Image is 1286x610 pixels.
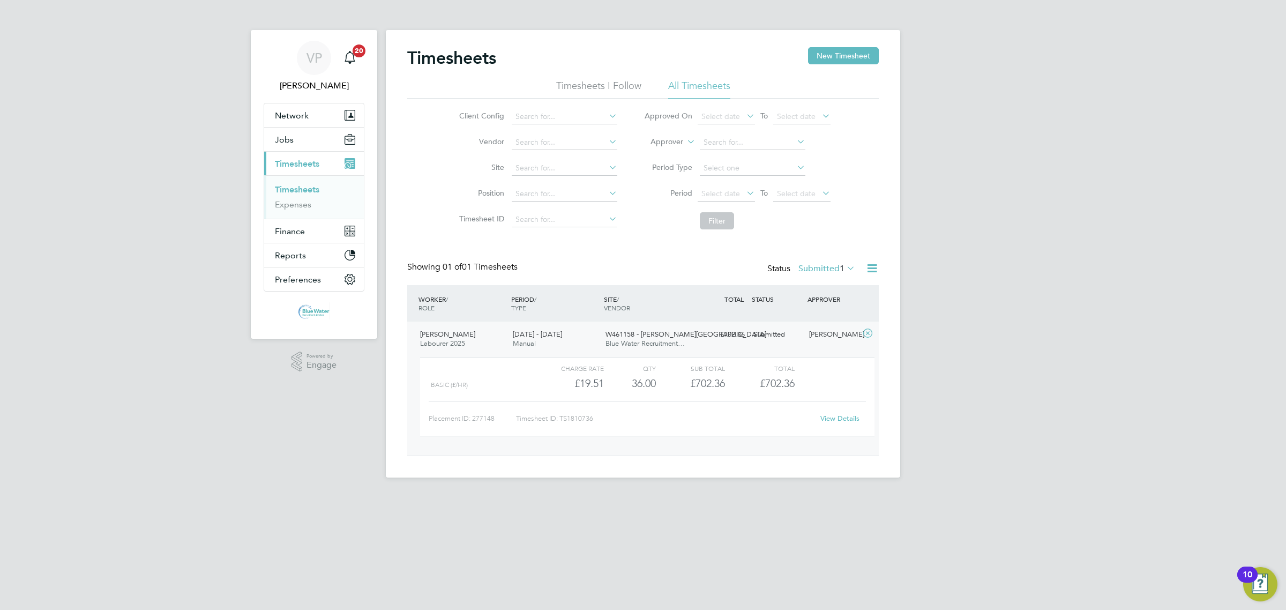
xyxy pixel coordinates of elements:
button: Preferences [264,267,364,291]
span: Select date [777,111,816,121]
span: 1 [840,263,844,274]
span: Network [275,110,309,121]
label: Approved On [644,111,692,121]
button: Reports [264,243,364,267]
button: New Timesheet [808,47,879,64]
div: Charge rate [535,362,604,375]
span: Reports [275,250,306,261]
label: Period Type [644,162,692,172]
input: Select one [700,161,805,176]
div: £702.36 [656,375,725,392]
span: ROLE [418,303,435,312]
input: Search for... [700,135,805,150]
span: Victoria Price [264,79,364,92]
img: bluewaterwales-logo-retina.png [298,302,330,319]
span: 01 Timesheets [443,262,518,272]
div: £19.51 [535,375,604,392]
li: Timesheets I Follow [556,79,641,99]
h2: Timesheets [407,47,496,69]
label: Vendor [456,137,504,146]
a: 20 [339,41,361,75]
div: Sub Total [656,362,725,375]
span: / [534,295,536,303]
span: Select date [777,189,816,198]
div: SITE [601,289,694,317]
span: To [757,109,771,123]
div: 10 [1243,575,1252,589]
button: Finance [264,219,364,243]
span: Powered by [306,352,337,361]
div: Placement ID: 277148 [429,410,516,427]
button: Network [264,103,364,127]
label: Submitted [798,263,855,274]
div: PERIOD [509,289,601,317]
span: Manual [513,339,536,348]
li: All Timesheets [668,79,730,99]
span: Select date [701,111,740,121]
div: Submitted [749,326,805,344]
span: Engage [306,361,337,370]
span: VP [306,51,322,65]
a: Timesheets [275,184,319,195]
label: Period [644,188,692,198]
a: Expenses [275,199,311,210]
span: Timesheets [275,159,319,169]
input: Search for... [512,187,617,202]
div: QTY [604,362,656,375]
div: APPROVER [805,289,861,309]
span: 20 [353,44,365,57]
a: Powered byEngage [291,352,337,372]
input: Search for... [512,135,617,150]
div: Timesheets [264,175,364,219]
span: / [446,295,448,303]
a: Go to home page [264,302,364,319]
div: [PERSON_NAME] [805,326,861,344]
a: VP[PERSON_NAME] [264,41,364,92]
span: Blue Water Recruitment… [605,339,685,348]
span: £702.36 [760,377,795,390]
input: Search for... [512,109,617,124]
span: Labourer 2025 [420,339,465,348]
button: Open Resource Center, 10 new notifications [1243,567,1277,601]
span: Finance [275,226,305,236]
button: Filter [700,212,734,229]
button: Timesheets [264,152,364,175]
button: Jobs [264,128,364,151]
span: Jobs [275,135,294,145]
span: / [617,295,619,303]
a: View Details [820,414,859,423]
div: WORKER [416,289,509,317]
label: Timesheet ID [456,214,504,224]
span: TOTAL [724,295,744,303]
span: Select date [701,189,740,198]
span: [PERSON_NAME] [420,330,475,339]
span: 01 of [443,262,462,272]
label: Position [456,188,504,198]
label: Site [456,162,504,172]
label: Approver [635,137,683,147]
div: Status [767,262,857,277]
div: 36.00 [604,375,656,392]
div: Total [725,362,794,375]
span: To [757,186,771,200]
div: £702.36 [693,326,749,344]
input: Search for... [512,212,617,227]
div: STATUS [749,289,805,309]
span: W461158 - [PERSON_NAME][GEOGRAPHIC_DATA] [605,330,766,339]
label: Client Config [456,111,504,121]
span: Basic (£/HR) [431,381,468,389]
span: VENDOR [604,303,630,312]
input: Search for... [512,161,617,176]
span: [DATE] - [DATE] [513,330,562,339]
nav: Main navigation [251,30,377,339]
div: Showing [407,262,520,273]
span: Preferences [275,274,321,285]
div: Timesheet ID: TS1810736 [516,410,813,427]
span: TYPE [511,303,526,312]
